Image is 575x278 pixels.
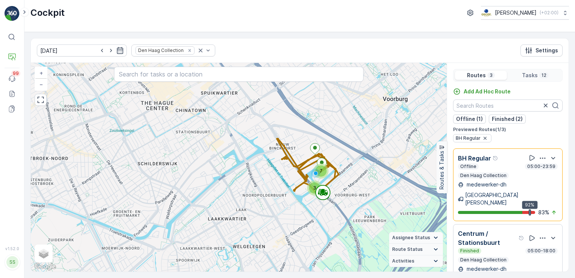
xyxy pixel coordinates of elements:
summary: Route Status [389,244,443,255]
button: SS [5,252,20,272]
span: BH Regular [456,135,481,141]
p: ( +02:00 ) [540,10,558,16]
div: SS [6,256,18,268]
p: 83 % [538,209,549,216]
span: 3 [313,185,316,191]
summary: Assignee Status [389,232,443,244]
input: Search Routes [453,99,563,112]
p: Previewed Routes ( 1 / 3 ) [453,127,563,133]
p: 3 [489,72,493,78]
span: Route Status [392,246,423,252]
p: Den Haag Collection [459,173,507,179]
button: [PERSON_NAME](+02:00) [481,6,569,20]
a: Zoom Out [35,79,47,90]
a: 99 [5,71,20,86]
div: Help Tooltip Icon [519,235,525,241]
p: Centrum / Stationsbuurt [458,229,517,247]
p: Cockpit [30,7,65,19]
input: Search for tasks or a location [114,67,364,82]
p: [GEOGRAPHIC_DATA][PERSON_NAME] [465,191,558,206]
p: 12 [541,72,547,78]
button: Offline (1) [453,115,486,124]
img: Google [33,262,58,272]
button: Finished (2) [489,115,526,124]
summary: Activities [389,255,443,267]
p: Offline (1) [456,115,483,123]
a: Zoom In [35,67,47,79]
span: + [40,70,43,76]
p: 05:00-23:59 [526,163,556,170]
p: Settings [535,47,558,54]
span: Activities [392,258,414,264]
p: [PERSON_NAME] [495,9,537,17]
div: 3 [307,180,322,196]
p: Tasks [522,72,538,79]
div: Help Tooltip Icon [493,155,499,161]
p: 05:00-18:00 [527,248,556,254]
a: Open this area in Google Maps (opens a new window) [33,262,58,272]
div: Remove Den Haag Collection [186,47,194,53]
p: BH Regular [458,154,491,163]
p: Routes & Tasks [438,151,446,190]
a: Add Ad Hoc Route [453,88,511,95]
img: basis-logo_rgb2x.png [481,9,492,17]
p: 99 [13,70,19,76]
button: Settings [520,44,563,57]
span: − [40,81,43,87]
p: Finished (2) [492,115,523,123]
p: Add Ad Hoc Route [464,88,511,95]
div: 7 [313,163,329,179]
p: medewerker-dh [465,265,507,273]
a: Layers [35,245,52,262]
p: Routes [467,72,486,79]
p: Den Haag Collection [459,257,507,263]
input: dd/mm/yyyy [37,44,127,57]
div: 92% [522,201,537,209]
div: Den Haag Collection [136,47,185,54]
p: Offline [459,163,477,170]
span: 7 [320,168,322,174]
span: v 1.52.0 [5,246,20,251]
p: Finished [459,248,480,254]
p: medewerker-dh [465,181,507,188]
img: logo [5,6,20,21]
span: Assignee Status [392,235,430,241]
